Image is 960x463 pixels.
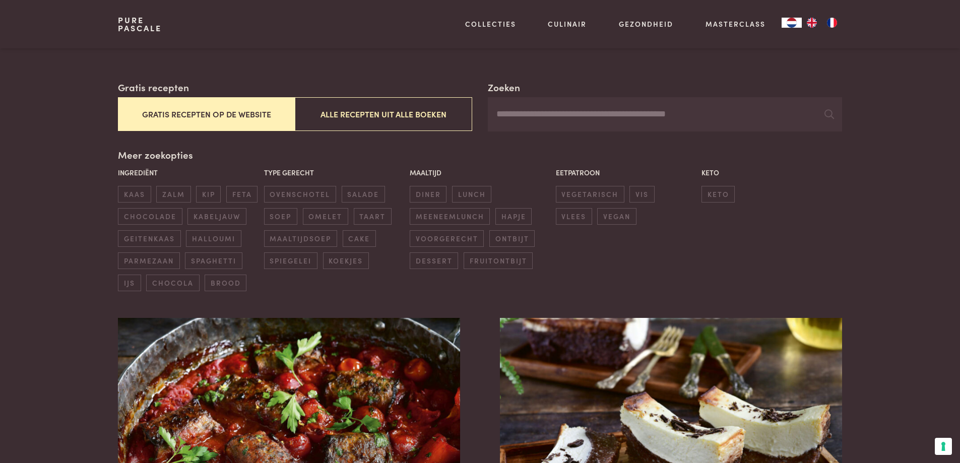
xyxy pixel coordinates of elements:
span: feta [226,186,258,203]
span: vegetarisch [556,186,624,203]
p: Eetpatroon [556,167,696,178]
span: omelet [303,208,348,225]
span: spaghetti [185,252,242,269]
a: Culinair [548,19,587,29]
button: Uw voorkeuren voor toestemming voor trackingtechnologieën [935,438,952,455]
span: salade [342,186,385,203]
span: meeneemlunch [410,208,490,225]
span: fruitontbijt [464,252,533,269]
span: kaas [118,186,151,203]
span: geitenkaas [118,230,180,247]
a: NL [782,18,802,28]
span: kip [196,186,221,203]
ul: Language list [802,18,842,28]
span: ovenschotel [264,186,336,203]
span: zalm [156,186,190,203]
span: parmezaan [118,252,179,269]
span: diner [410,186,446,203]
button: Alle recepten uit alle boeken [295,97,472,131]
span: vegan [597,208,636,225]
span: ijs [118,275,141,291]
button: Gratis recepten op de website [118,97,295,131]
span: cake [343,230,376,247]
span: chocolade [118,208,182,225]
span: taart [354,208,392,225]
span: voorgerecht [410,230,484,247]
div: Language [782,18,802,28]
span: soep [264,208,297,225]
a: Collecties [465,19,516,29]
span: spiegelei [264,252,317,269]
span: ontbijt [489,230,535,247]
p: Ingrediënt [118,167,259,178]
span: brood [205,275,246,291]
label: Zoeken [488,80,520,95]
span: halloumi [186,230,241,247]
span: kabeljauw [187,208,246,225]
a: FR [822,18,842,28]
aside: Language selected: Nederlands [782,18,842,28]
a: EN [802,18,822,28]
span: keto [701,186,735,203]
span: chocola [146,275,199,291]
span: hapje [495,208,532,225]
span: dessert [410,252,458,269]
span: lunch [452,186,491,203]
label: Gratis recepten [118,80,189,95]
a: Masterclass [706,19,765,29]
span: vlees [556,208,592,225]
p: Keto [701,167,842,178]
span: koekjes [323,252,369,269]
a: PurePascale [118,16,162,32]
p: Type gerecht [264,167,405,178]
span: maaltijdsoep [264,230,337,247]
span: vis [629,186,654,203]
p: Maaltijd [410,167,550,178]
a: Gezondheid [619,19,673,29]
